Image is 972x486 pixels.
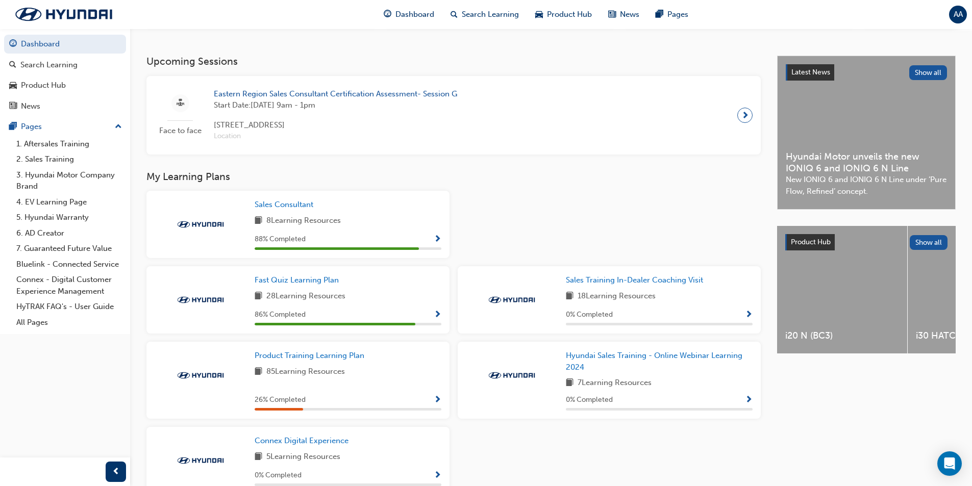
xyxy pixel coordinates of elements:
[255,275,339,285] span: Fast Quiz Learning Plan
[255,234,306,245] span: 88 % Completed
[777,56,956,210] a: Latest NewsShow allHyundai Motor unveils the new IONIQ 6 and IONIQ 6 N LineNew IONIQ 6 and IONIQ ...
[255,199,317,211] a: Sales Consultant
[146,171,761,183] h3: My Learning Plans
[9,81,17,90] span: car-icon
[214,119,457,131] span: [STREET_ADDRESS]
[451,8,458,21] span: search-icon
[434,396,441,405] span: Show Progress
[172,455,229,466] img: Trak
[255,350,368,362] a: Product Training Learning Plan
[434,394,441,406] button: Show Progress
[786,151,947,174] span: Hyundai Motor unveils the new IONIQ 6 and IONIQ 6 N Line
[255,366,262,378] span: book-icon
[9,61,16,70] span: search-icon
[12,315,126,330] a: All Pages
[12,136,126,152] a: 1. Aftersales Training
[4,56,126,74] a: Search Learning
[255,470,302,481] span: 0 % Completed
[566,275,703,285] span: Sales Training In-Dealer Coaching Visit
[434,309,441,321] button: Show Progress
[566,377,574,390] span: book-icon
[20,59,78,71] div: Search Learning
[255,200,313,209] span: Sales Consultant
[9,122,17,132] span: pages-icon
[155,125,206,137] span: Face to face
[155,84,753,146] a: Face to faceEastern Region Sales Consultant Certification Assessment- Session GStart Date:[DATE] ...
[5,4,122,25] img: Trak
[214,131,457,142] span: Location
[4,117,126,136] button: Pages
[12,194,126,210] a: 4. EV Learning Page
[600,4,647,25] a: news-iconNews
[786,64,947,81] a: Latest NewsShow all
[255,451,262,464] span: book-icon
[566,351,742,372] span: Hyundai Sales Training - Online Webinar Learning 2024
[376,4,442,25] a: guage-iconDashboard
[535,8,543,21] span: car-icon
[910,235,948,250] button: Show all
[434,233,441,246] button: Show Progress
[9,40,17,49] span: guage-icon
[434,469,441,482] button: Show Progress
[21,100,40,112] div: News
[566,274,707,286] a: Sales Training In-Dealer Coaching Visit
[434,311,441,320] span: Show Progress
[255,215,262,227] span: book-icon
[608,8,616,21] span: news-icon
[547,9,592,20] span: Product Hub
[656,8,663,21] span: pages-icon
[255,309,306,321] span: 86 % Completed
[172,295,229,305] img: Trak
[434,471,441,480] span: Show Progress
[578,290,656,303] span: 18 Learning Resources
[172,219,229,229] img: Trak
[266,366,345,378] span: 85 Learning Resources
[4,76,126,95] a: Product Hub
[146,56,761,67] h3: Upcoming Sessions
[214,99,457,111] span: Start Date: [DATE] 9am - 1pm
[255,274,343,286] a: Fast Quiz Learning Plan
[384,8,391,21] span: guage-icon
[12,167,126,194] a: 3. Hyundai Motor Company Brand
[745,311,753,320] span: Show Progress
[12,257,126,272] a: Bluelink - Connected Service
[566,350,753,373] a: Hyundai Sales Training - Online Webinar Learning 2024
[266,290,345,303] span: 28 Learning Resources
[115,120,122,134] span: up-icon
[266,451,340,464] span: 5 Learning Resources
[21,121,42,133] div: Pages
[255,351,364,360] span: Product Training Learning Plan
[4,35,126,54] a: Dashboard
[777,226,907,353] a: i20 N (BC3)
[937,451,962,476] div: Open Intercom Messenger
[12,210,126,225] a: 5. Hyundai Warranty
[12,151,126,167] a: 2. Sales Training
[647,4,696,25] a: pages-iconPages
[791,238,831,246] span: Product Hub
[434,235,441,244] span: Show Progress
[566,309,613,321] span: 0 % Completed
[745,309,753,321] button: Show Progress
[745,396,753,405] span: Show Progress
[172,370,229,380] img: Trak
[566,394,613,406] span: 0 % Completed
[255,394,306,406] span: 26 % Completed
[395,9,434,20] span: Dashboard
[12,272,126,299] a: Connex - Digital Customer Experience Management
[785,330,899,342] span: i20 N (BC3)
[21,80,66,91] div: Product Hub
[786,174,947,197] span: New IONIQ 6 and IONIQ 6 N Line under ‘Pure Flow, Refined’ concept.
[177,97,184,110] span: sessionType_FACE_TO_FACE-icon
[266,215,341,227] span: 8 Learning Resources
[578,377,652,390] span: 7 Learning Resources
[566,290,574,303] span: book-icon
[9,102,17,111] span: news-icon
[667,9,688,20] span: Pages
[12,225,126,241] a: 6. AD Creator
[791,68,830,76] span: Latest News
[527,4,600,25] a: car-iconProduct Hub
[442,4,527,25] a: search-iconSearch Learning
[12,299,126,315] a: HyTRAK FAQ's - User Guide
